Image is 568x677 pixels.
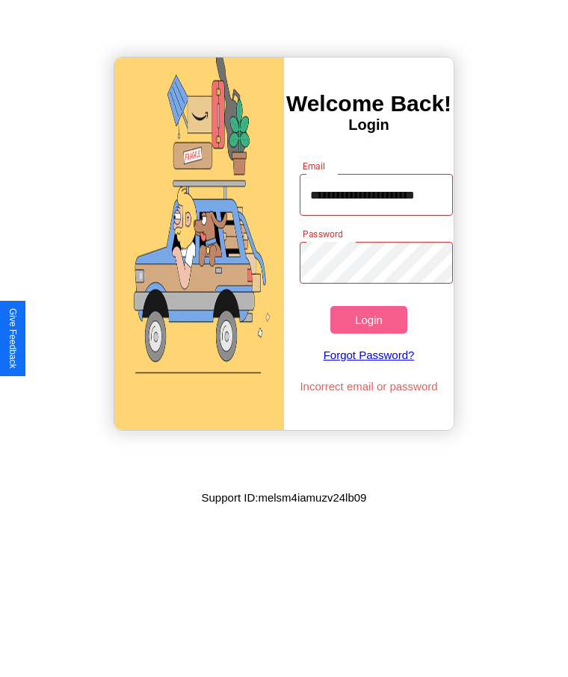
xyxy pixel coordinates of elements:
a: Forgot Password? [292,334,445,376]
p: Incorrect email or password [292,376,445,396]
button: Login [330,306,407,334]
img: gif [114,57,284,430]
h3: Welcome Back! [284,91,454,116]
div: Give Feedback [7,308,18,369]
p: Support ID: melsm4iamuzv24lb09 [202,487,367,508]
label: Email [303,160,326,172]
label: Password [303,228,342,240]
h4: Login [284,116,454,134]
